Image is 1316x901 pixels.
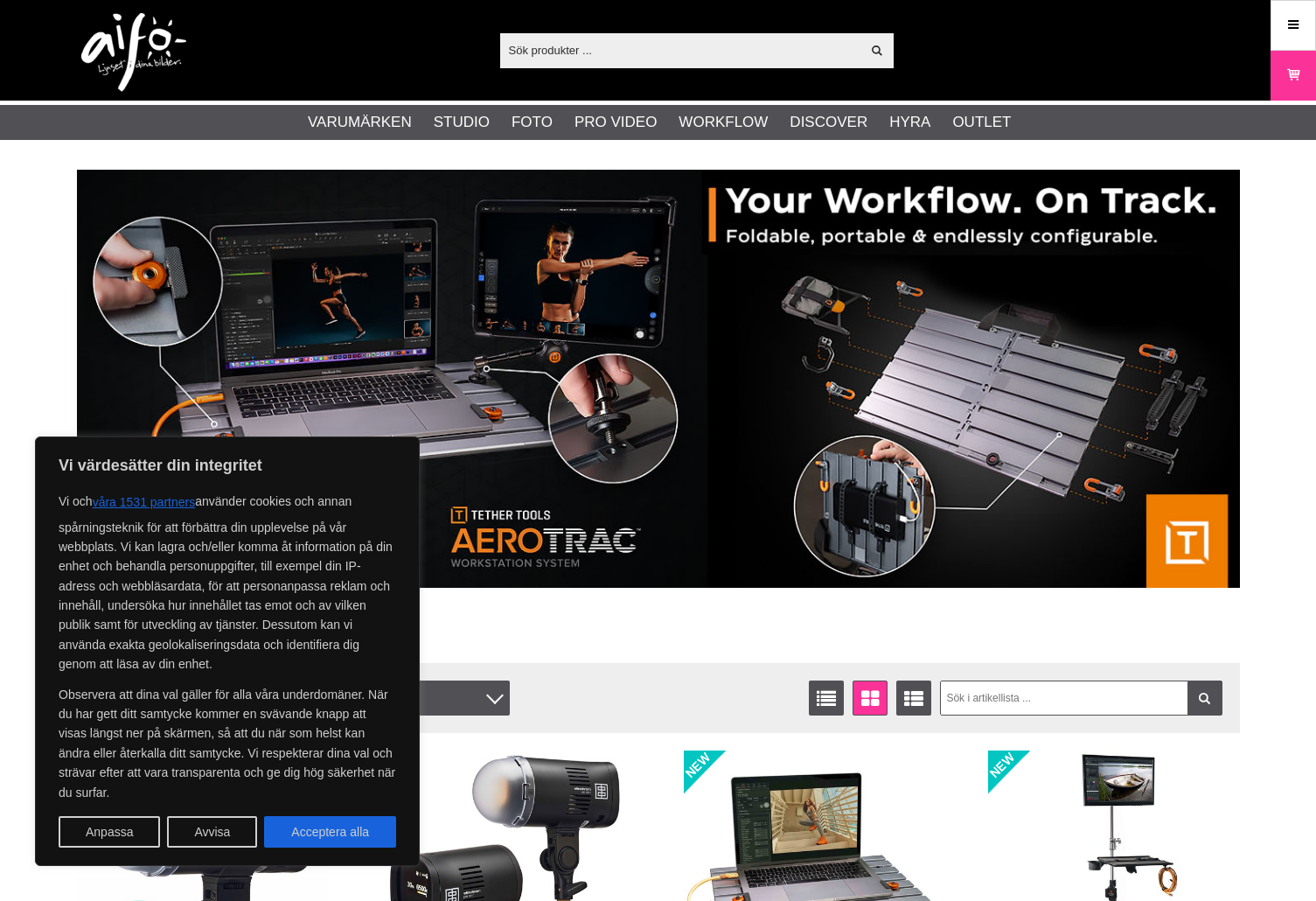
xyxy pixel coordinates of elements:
[59,486,396,674] p: Vi och använder cookies och annan spårningsteknik för att förbättra din upplevelse på vår webbpla...
[264,816,396,848] button: Acceptera alla
[574,111,657,134] a: Pro Video
[167,816,257,848] button: Avvisa
[59,816,160,848] button: Anpassa
[809,681,844,716] a: Listvisning
[93,486,196,518] button: våra 1531 partners
[59,455,396,476] p: Vi värdesätter din integritet
[77,170,1240,588] img: Annons:007 banner-header-aerotrac-1390x500.jpg
[940,681,1222,716] input: Sök i artikellista ...
[952,111,1011,134] a: Outlet
[790,111,867,134] a: Discover
[35,437,420,866] div: Vi värdesätter din integritet
[59,685,396,802] p: Observera att dina val gäller för alla våra underdomäner. När du har gett ditt samtycke kommer en...
[308,111,412,134] a: Varumärken
[500,37,861,63] input: Sök produkter ...
[853,681,888,716] a: Fönstervisning
[896,681,931,716] a: Utökad listvisning
[679,111,768,134] a: Workflow
[512,111,553,134] a: Foto
[889,111,930,134] a: Hyra
[1187,681,1222,716] a: Filtrera
[81,13,186,92] img: logo.png
[434,111,490,134] a: Studio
